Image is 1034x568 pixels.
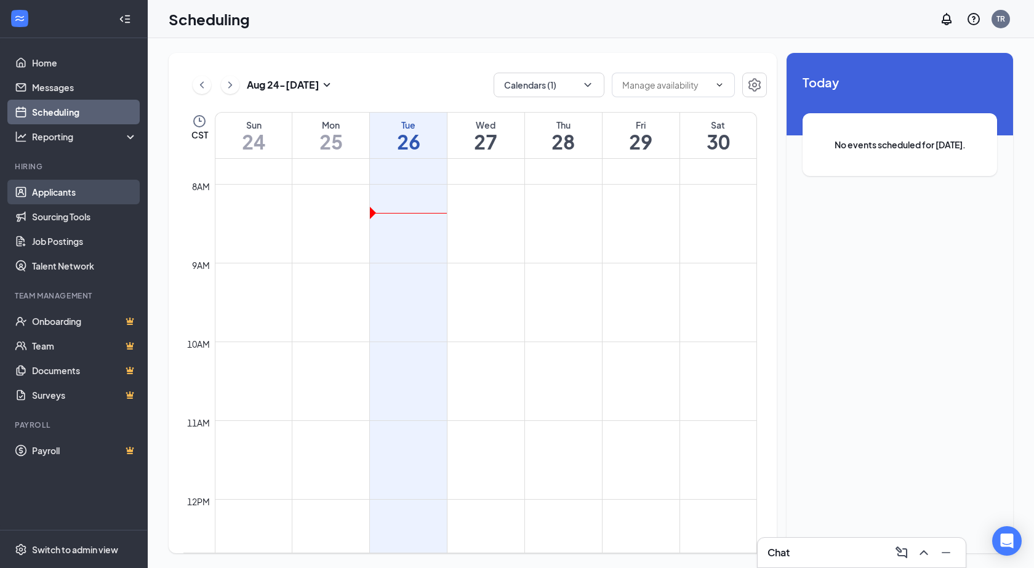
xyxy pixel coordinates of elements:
[939,12,954,26] svg: Notifications
[680,131,756,152] h1: 30
[447,119,524,131] div: Wed
[370,131,447,152] h1: 26
[914,543,934,562] button: ChevronUp
[582,79,594,91] svg: ChevronDown
[15,130,27,143] svg: Analysis
[169,9,250,30] h1: Scheduling
[32,180,137,204] a: Applicants
[939,545,953,560] svg: Minimize
[119,13,131,25] svg: Collapse
[215,119,292,131] div: Sun
[32,383,137,407] a: SurveysCrown
[32,438,137,463] a: PayrollCrown
[894,545,909,560] svg: ComposeMessage
[190,180,212,193] div: 8am
[494,73,604,97] button: Calendars (1)ChevronDown
[767,546,790,559] h3: Chat
[215,131,292,152] h1: 24
[603,131,679,152] h1: 29
[215,113,292,158] a: August 24, 2025
[32,204,137,229] a: Sourcing Tools
[32,543,118,556] div: Switch to admin view
[966,12,981,26] svg: QuestionInfo
[32,75,137,100] a: Messages
[992,526,1022,556] div: Open Intercom Messenger
[525,113,602,158] a: August 28, 2025
[680,113,756,158] a: August 30, 2025
[603,119,679,131] div: Fri
[32,50,137,75] a: Home
[916,545,931,560] svg: ChevronUp
[292,119,369,131] div: Mon
[447,131,524,152] h1: 27
[525,119,602,131] div: Thu
[247,78,319,92] h3: Aug 24 - [DATE]
[622,78,710,92] input: Manage availability
[525,131,602,152] h1: 28
[936,543,956,562] button: Minimize
[196,78,208,92] svg: ChevronLeft
[185,416,212,430] div: 11am
[892,543,912,562] button: ComposeMessage
[603,113,679,158] a: August 29, 2025
[32,334,137,358] a: TeamCrown
[803,73,997,92] span: Today
[15,161,135,172] div: Hiring
[32,358,137,383] a: DocumentsCrown
[32,254,137,278] a: Talent Network
[32,130,138,143] div: Reporting
[15,420,135,430] div: Payroll
[680,119,756,131] div: Sat
[292,113,369,158] a: August 25, 2025
[370,119,447,131] div: Tue
[192,114,207,129] svg: Clock
[221,76,239,94] button: ChevronRight
[292,131,369,152] h1: 25
[747,78,762,92] svg: Settings
[224,78,236,92] svg: ChevronRight
[32,229,137,254] a: Job Postings
[15,290,135,301] div: Team Management
[32,100,137,124] a: Scheduling
[827,138,972,151] span: No events scheduled for [DATE].
[193,76,211,94] button: ChevronLeft
[190,258,212,272] div: 9am
[32,309,137,334] a: OnboardingCrown
[742,73,767,97] button: Settings
[370,113,447,158] a: August 26, 2025
[15,543,27,556] svg: Settings
[14,12,26,25] svg: WorkstreamLogo
[715,80,724,90] svg: ChevronDown
[191,129,208,141] span: CST
[447,113,524,158] a: August 27, 2025
[185,337,212,351] div: 10am
[185,495,212,508] div: 12pm
[996,14,1005,24] div: TR
[319,78,334,92] svg: SmallChevronDown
